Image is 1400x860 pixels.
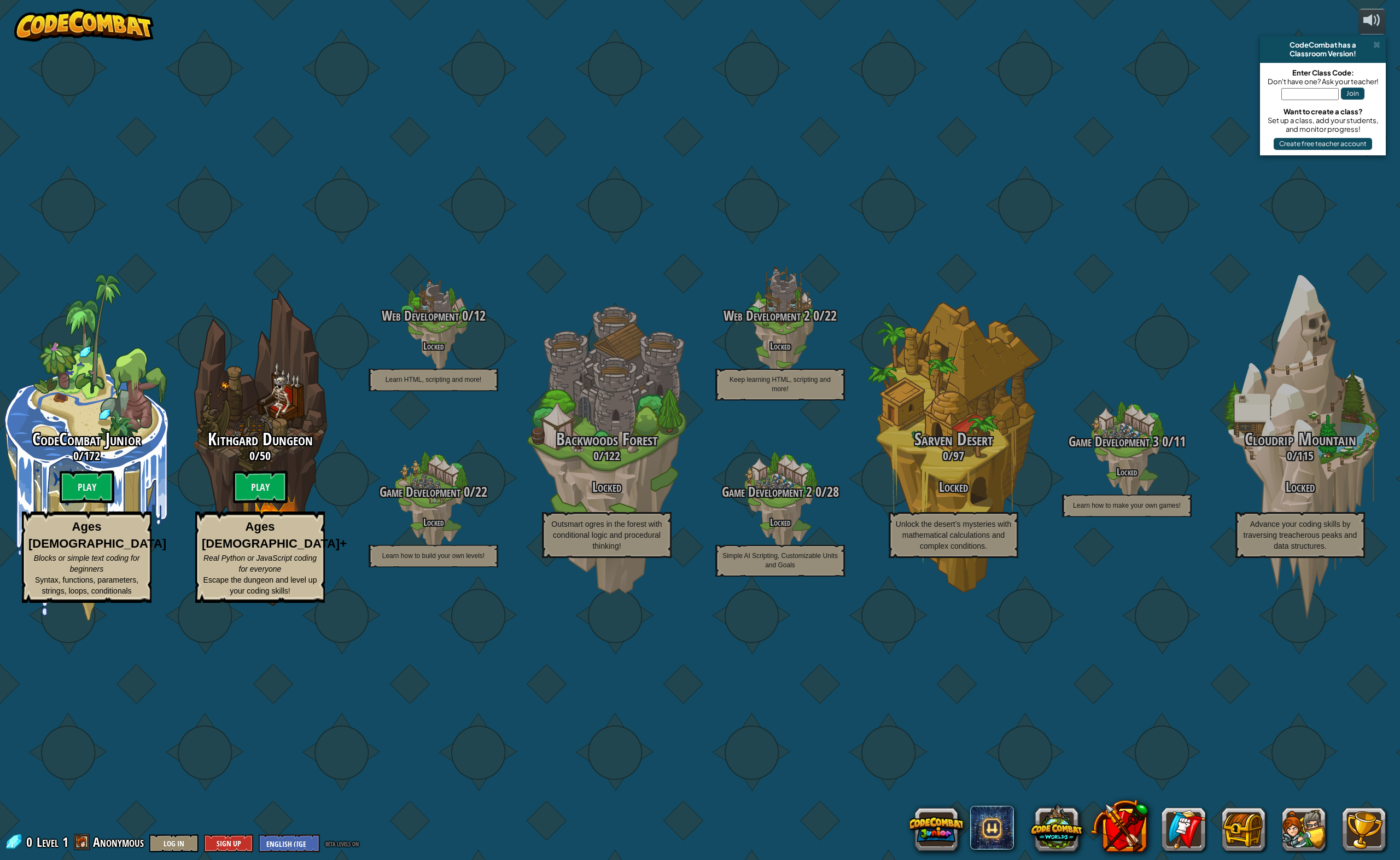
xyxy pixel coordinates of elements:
span: Simple AI Scripting, Customizable Units and Goals [722,552,838,569]
h4: Locked [693,517,867,527]
span: 12 [474,306,486,325]
span: Advance your coding skills by traversing treacherous peaks and data structures. [1244,520,1357,550]
span: 0 [943,448,948,464]
span: 115 [1297,448,1314,464]
h3: Locked [1214,480,1387,495]
h4: Locked [1040,467,1214,477]
strong: Ages [DEMOGRAPHIC_DATA]+ [202,520,347,550]
span: Sarven Desert [914,427,993,451]
span: 1 [62,833,68,851]
span: 0 [73,448,79,464]
span: Anonymous [93,833,144,851]
span: Keep learning HTML, scripting and more! [730,376,831,393]
button: Log In [149,834,199,852]
span: 0 [26,833,36,851]
h3: / [867,449,1040,462]
h3: / [693,485,867,499]
span: 0 [1159,432,1168,451]
span: 22 [475,483,487,501]
img: CodeCombat - Learn how to code by playing a game [14,9,154,42]
button: Create free teacher account [1274,138,1372,150]
span: 0 [459,306,468,325]
div: Enter Class Code: [1265,68,1380,77]
span: 0 [812,483,821,501]
span: 122 [604,448,620,464]
span: 172 [84,448,100,464]
button: Join [1341,88,1364,100]
span: Learn how to make your own games! [1073,502,1181,509]
span: Web Development [382,306,459,325]
div: Set up a class, add your students, and monitor progress! [1265,116,1380,133]
span: Kithgard Dungeon [208,427,313,451]
h3: / [347,309,520,323]
div: CodeCombat has a [1264,40,1381,49]
span: CodeCombat Junior [32,427,141,451]
h3: Locked [520,480,693,495]
span: 0 [593,448,599,464]
div: Complete previous world to unlock [173,274,347,621]
h3: / [173,449,347,462]
span: 0 [810,306,819,325]
btn: Play [60,470,114,503]
h3: / [347,485,520,499]
button: Adjust volume [1358,9,1386,34]
span: 28 [827,483,839,501]
span: 97 [953,448,964,464]
h3: Locked [867,480,1040,495]
span: Outsmart ogres in the forest with conditional logic and procedural thinking! [551,520,662,550]
strong: Ages [DEMOGRAPHIC_DATA] [28,520,166,550]
span: 0 [1287,448,1292,464]
span: 0 [249,448,255,464]
span: Escape the dungeon and level up your coding skills! [203,576,317,595]
h4: Locked [693,341,867,351]
span: 0 [460,483,470,501]
span: Syntax, functions, parameters, strings, loops, conditionals [35,576,138,595]
span: Backwoods Forest [556,427,658,451]
span: Real Python or JavaScript coding for everyone [203,554,317,573]
span: Game Development [380,483,460,501]
h3: / [1040,434,1214,449]
span: 50 [260,448,271,464]
span: Level [37,833,59,851]
h3: / [520,449,693,462]
div: Don't have one? Ask your teacher! [1265,77,1380,86]
span: Unlock the desert’s mysteries with mathematical calculations and complex conditions. [896,520,1011,550]
span: Web Development 2 [724,306,810,325]
button: Sign Up [204,834,253,852]
btn: Play [233,470,288,503]
div: Want to create a class? [1265,107,1380,116]
span: beta levels on [325,838,359,849]
h3: / [1214,449,1387,462]
span: Blocks or simple text coding for beginners [34,554,140,573]
h4: Locked [347,341,520,351]
span: 22 [825,306,837,325]
h3: / [693,309,867,323]
span: Cloudrip Mountain [1245,427,1356,451]
span: Learn how to build your own levels! [382,552,485,560]
span: Learn HTML, scripting and more! [386,376,481,383]
div: Classroom Version! [1264,49,1381,58]
h4: Locked [347,517,520,527]
span: 11 [1174,432,1186,451]
span: Game Development 3 [1069,432,1159,451]
span: Game Development 2 [722,483,812,501]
